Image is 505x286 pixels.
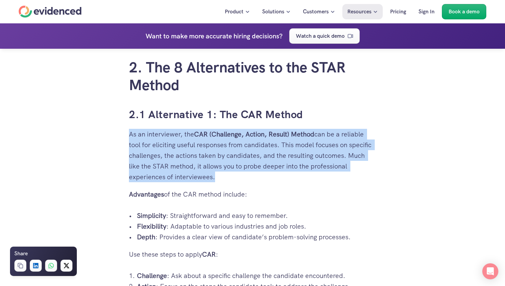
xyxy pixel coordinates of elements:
[390,7,406,16] p: Pricing
[194,130,314,138] strong: CAR (Challenge, Action, Result) Method
[137,270,376,281] p: : Ask about a specific challenge the candidate encountered.
[303,7,329,16] p: Customers
[418,7,435,16] p: Sign In
[19,6,81,18] a: Home
[137,210,376,221] p: : Straightforward and easy to remember.
[129,58,349,94] a: 2. The 8 Alternatives to the STAR Method
[385,4,411,19] a: Pricing
[14,249,28,258] h6: Share
[137,211,166,220] strong: Simplicity
[482,263,498,279] div: Open Intercom Messenger
[449,7,480,16] p: Book a demo
[146,31,283,41] h4: Want to make more accurate hiring decisions?
[262,7,284,16] p: Solutions
[442,4,486,19] a: Book a demo
[129,249,376,260] p: Use these steps to apply :
[129,129,376,182] p: As an interviewer, the can be a reliable tool for eliciting useful responses from candidates. Thi...
[413,4,440,19] a: Sign In
[289,28,360,44] a: Watch a quick demo
[137,221,376,232] p: : Adaptable to various industries and job roles.
[129,107,303,121] a: 2.1 Alternative 1: The CAR Method
[296,32,345,40] p: Watch a quick demo
[137,232,376,242] p: : Provides a clear view of candidate’s problem-solving processes.
[202,250,216,259] strong: CAR
[347,7,371,16] p: Resources
[137,233,155,241] strong: Depth
[225,7,243,16] p: Product
[137,222,166,231] strong: Flexibility
[129,190,164,199] strong: Advantages
[129,189,376,200] p: of the CAR method include:
[137,271,167,280] strong: Challenge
